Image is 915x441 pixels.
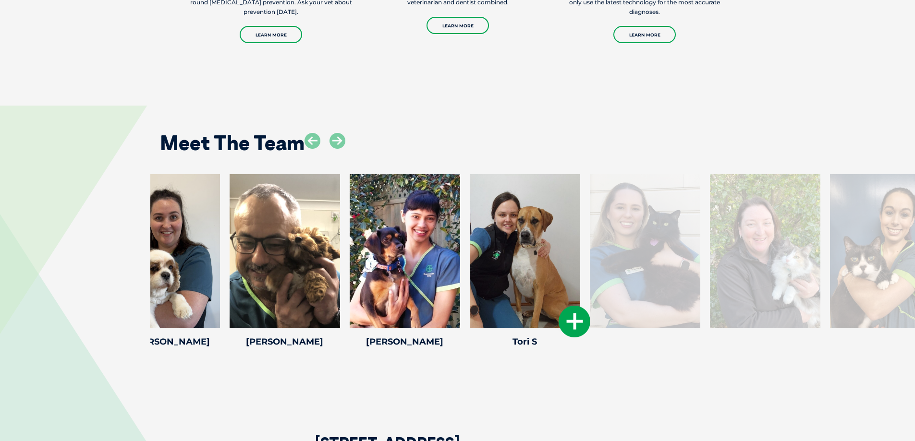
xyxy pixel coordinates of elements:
[613,26,676,43] a: Learn More
[240,26,302,43] a: Learn More
[160,133,305,153] h2: Meet The Team
[110,337,220,346] h4: Dr [PERSON_NAME]
[470,337,580,346] h4: Tori S
[350,337,460,346] h4: [PERSON_NAME]
[230,337,340,346] h4: [PERSON_NAME]
[427,17,489,34] a: Learn More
